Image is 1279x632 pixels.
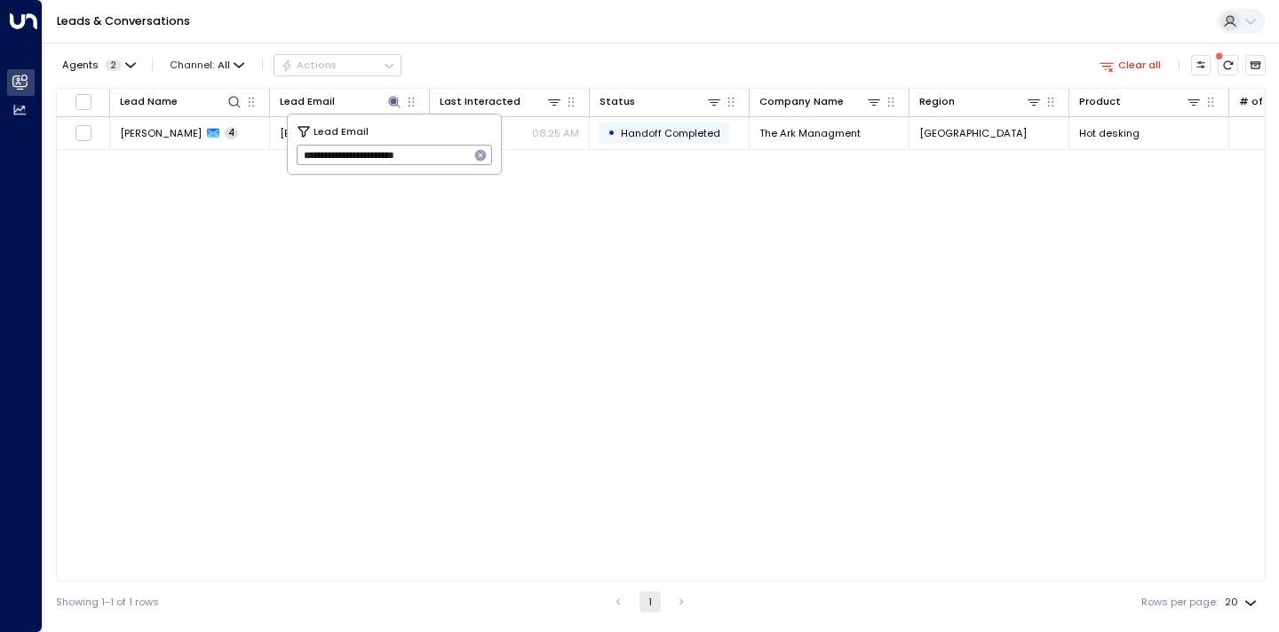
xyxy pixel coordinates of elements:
div: • [608,121,616,145]
button: Actions [274,54,401,75]
div: Last Interacted [440,93,562,110]
span: All [218,59,230,71]
div: Product [1079,93,1121,110]
span: 4 [225,127,238,139]
div: Actions [281,59,337,71]
span: Hot desking [1079,126,1140,140]
div: Lead Email [280,93,335,110]
div: Region [919,93,955,110]
div: Showing 1-1 of 1 rows [56,595,159,610]
span: 2 [105,59,122,71]
span: The Ark Managment [759,126,861,140]
span: Olivia Colegrave [120,126,202,140]
span: Handoff Completed [621,126,720,140]
div: Region [919,93,1042,110]
span: Toggle select all [75,93,92,111]
div: Button group with a nested menu [274,54,401,75]
button: Clear all [1093,55,1167,75]
div: Status [600,93,635,110]
span: London [919,126,1027,140]
span: oliviacolegrave@gmail.com [280,126,419,140]
div: Product [1079,93,1202,110]
div: Lead Name [120,93,178,110]
div: Company Name [759,93,882,110]
div: Lead Name [120,93,242,110]
button: Channel:All [164,55,250,75]
span: Lead Email [314,123,369,139]
a: Leads & Conversations [57,13,190,28]
button: Customize [1191,55,1211,75]
button: Archived Leads [1245,55,1266,75]
nav: pagination navigation [607,591,693,612]
p: 08:25 AM [532,126,579,140]
button: page 1 [639,591,661,612]
div: 20 [1225,591,1260,613]
label: Rows per page: [1141,595,1218,610]
div: Lead Email [280,93,402,110]
div: Company Name [759,93,844,110]
div: Status [600,93,722,110]
button: Agents2 [56,55,140,75]
span: Channel: [164,55,250,75]
span: There are new threads available. Refresh the grid to view the latest updates. [1218,55,1238,75]
div: Last Interacted [440,93,520,110]
span: Toggle select row [75,124,92,142]
span: Agents [62,60,99,70]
